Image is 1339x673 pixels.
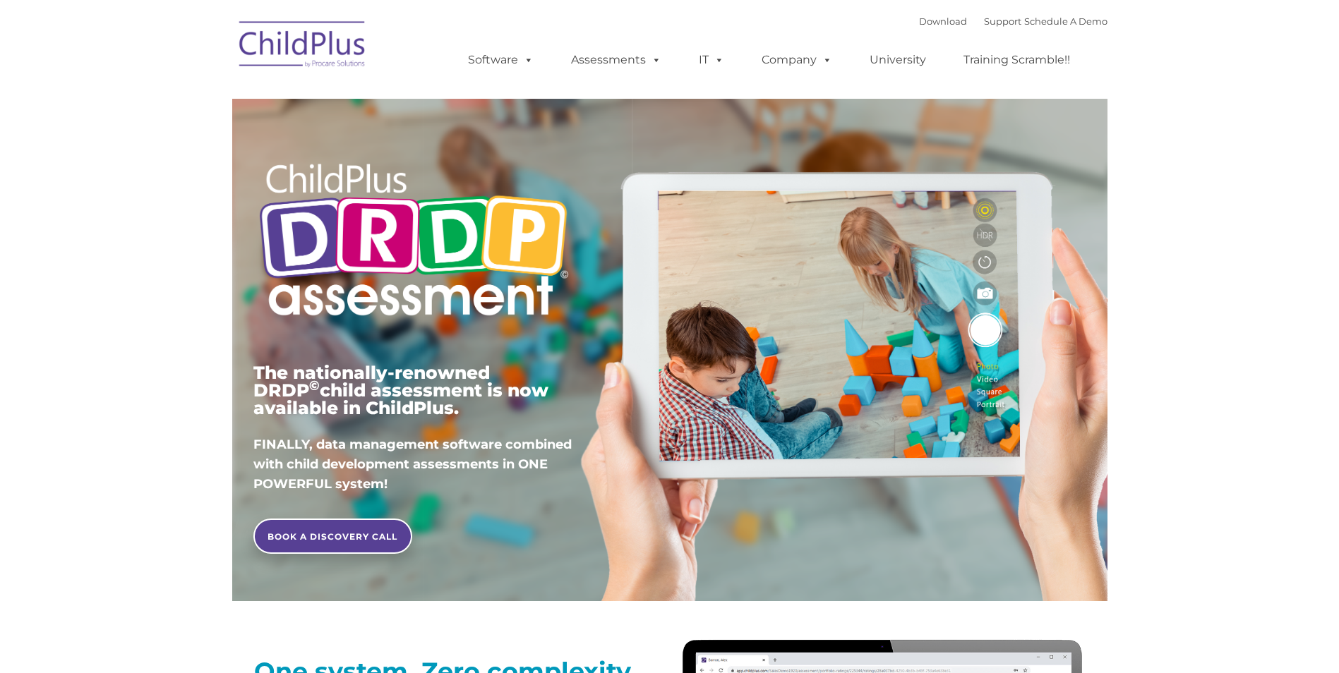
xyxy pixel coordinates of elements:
[253,145,574,339] img: Copyright - DRDP Logo Light
[685,46,738,74] a: IT
[984,16,1021,27] a: Support
[557,46,675,74] a: Assessments
[855,46,940,74] a: University
[253,362,548,418] span: The nationally-renowned DRDP child assessment is now available in ChildPlus.
[747,46,846,74] a: Company
[919,16,967,27] a: Download
[253,519,412,554] a: BOOK A DISCOVERY CALL
[949,46,1084,74] a: Training Scramble!!
[232,11,373,82] img: ChildPlus by Procare Solutions
[1024,16,1107,27] a: Schedule A Demo
[919,16,1107,27] font: |
[309,377,320,394] sup: ©
[253,437,572,492] span: FINALLY, data management software combined with child development assessments in ONE POWERFUL sys...
[454,46,548,74] a: Software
